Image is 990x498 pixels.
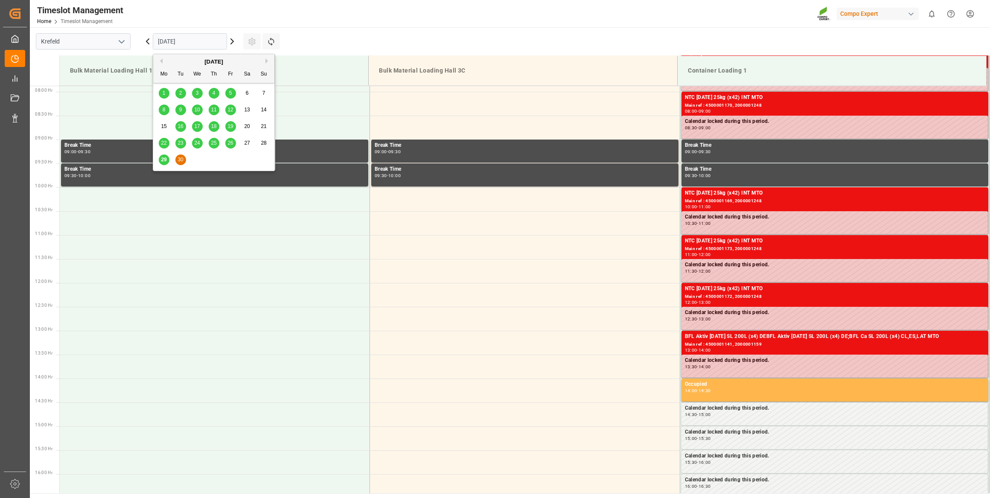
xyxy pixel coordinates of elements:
div: - [697,174,698,178]
div: 09:00 [685,150,697,154]
div: Break Time [685,141,985,150]
span: 5 [229,90,232,96]
div: Calendar locked during this period. [685,117,985,126]
div: 14:00 [685,389,697,393]
button: Previous Month [157,58,163,64]
div: 13:00 [699,317,711,321]
div: 15:30 [685,460,697,464]
span: 09:30 Hr [35,160,52,164]
div: Break Time [375,165,675,174]
div: 09:00 [64,150,77,154]
div: 16:30 [699,484,711,488]
div: Choose Wednesday, September 10th, 2025 [192,105,203,115]
div: 09:00 [699,109,711,113]
div: Choose Tuesday, September 9th, 2025 [175,105,186,115]
div: Bulk Material Loading Hall 1 [67,63,361,79]
div: - [697,365,698,369]
div: 10:30 [685,221,697,225]
div: Timeslot Management [37,4,123,17]
div: Choose Friday, September 26th, 2025 [225,138,236,149]
span: 12:00 Hr [35,279,52,284]
span: 25 [211,140,216,146]
div: - [387,150,388,154]
span: 26 [227,140,233,146]
div: - [697,413,698,416]
span: 2 [179,90,182,96]
span: 3 [196,90,199,96]
div: - [387,174,388,178]
div: Mo [159,69,169,80]
div: 14:30 [685,413,697,416]
div: 11:00 [699,205,711,209]
div: 15:30 [699,437,711,440]
div: Calendar locked during this period. [685,452,985,460]
div: 13:00 [699,300,711,304]
span: 14 [261,107,266,113]
div: Break Time [64,165,365,174]
div: BFL Aktiv [DATE] SL 200L (x4) DEBFL Aktiv [DATE] SL 200L (x4) DE;BFL Ca SL 200L (x4) CL,ES,LAT MTO [685,332,985,341]
div: 14:00 [699,348,711,352]
div: Choose Tuesday, September 2nd, 2025 [175,88,186,99]
div: - [697,205,698,209]
div: Choose Tuesday, September 23rd, 2025 [175,138,186,149]
span: 23 [178,140,183,146]
div: 09:30 [64,174,77,178]
div: 12:00 [699,253,711,256]
div: 10:00 [699,174,711,178]
span: 21 [261,123,266,129]
div: Th [209,69,219,80]
span: 13:30 Hr [35,351,52,355]
div: Choose Sunday, September 21st, 2025 [259,121,269,132]
span: 27 [244,140,250,146]
input: Type to search/select [36,33,131,50]
div: Main ref : 4500001141, 2000001159 [685,341,985,348]
div: Calendar locked during this period. [685,213,985,221]
div: - [697,389,698,393]
div: NTC [DATE] 25kg (x42) INT MTO [685,93,985,102]
span: 28 [261,140,266,146]
div: - [697,109,698,113]
div: Choose Thursday, September 4th, 2025 [209,88,219,99]
span: 22 [161,140,166,146]
div: - [697,269,698,273]
div: Main ref : 4500001169, 2000001248 [685,198,985,205]
div: - [697,348,698,352]
div: Choose Wednesday, September 24th, 2025 [192,138,203,149]
span: 10:30 Hr [35,207,52,212]
div: Choose Sunday, September 14th, 2025 [259,105,269,115]
span: 15:00 Hr [35,422,52,427]
div: 09:30 [699,150,711,154]
a: Home [37,18,51,24]
div: Occupied [685,380,985,389]
span: 11:00 Hr [35,231,52,236]
div: - [697,460,698,464]
div: 09:30 [78,150,90,154]
div: Calendar locked during this period. [685,261,985,269]
span: 11 [211,107,216,113]
span: 12:30 Hr [35,303,52,308]
span: 7 [262,90,265,96]
span: 19 [227,123,233,129]
div: Choose Friday, September 12th, 2025 [225,105,236,115]
span: 14:00 Hr [35,375,52,379]
span: 08:30 Hr [35,112,52,116]
div: Choose Wednesday, September 3rd, 2025 [192,88,203,99]
span: 9 [179,107,182,113]
span: 6 [246,90,249,96]
div: 13:00 [685,348,697,352]
div: Calendar locked during this period. [685,309,985,317]
div: - [77,150,78,154]
div: Choose Thursday, September 25th, 2025 [209,138,219,149]
div: 14:00 [699,365,711,369]
div: Choose Monday, September 22nd, 2025 [159,138,169,149]
span: 17 [194,123,200,129]
div: 09:00 [375,150,387,154]
span: 09:00 Hr [35,136,52,140]
div: Choose Saturday, September 6th, 2025 [242,88,253,99]
button: Compo Expert [837,6,922,22]
button: open menu [115,35,128,48]
div: 11:00 [699,221,711,225]
span: 16:00 Hr [35,470,52,475]
div: Fr [225,69,236,80]
span: 11:30 Hr [35,255,52,260]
